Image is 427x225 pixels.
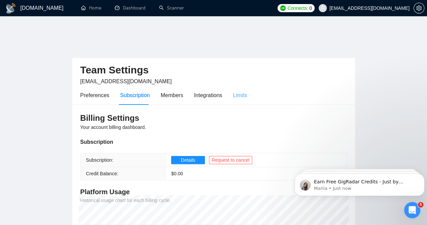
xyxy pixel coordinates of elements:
a: setting [413,5,424,11]
span: 0 [309,4,312,12]
button: setting [413,3,424,14]
div: Limits [233,91,247,99]
span: Credit Balance: [86,171,118,176]
img: upwork-logo.png [280,5,286,11]
a: dashboardDashboard [115,5,145,11]
span: 5 [418,202,423,207]
span: Your account billing dashboard. [80,125,146,130]
button: Details [171,156,205,164]
span: Connects: [288,4,308,12]
span: Request to cancel [212,156,249,164]
span: Details [181,156,195,164]
button: Request to cancel [209,156,252,164]
h3: Billing Settings [80,113,347,123]
img: logo [5,3,16,14]
a: searchScanner [159,5,184,11]
span: user [320,6,325,10]
h2: Team Settings [80,63,347,77]
div: Preferences [80,91,109,99]
a: homeHome [81,5,101,11]
span: Subscription: [86,157,113,163]
div: Members [161,91,183,99]
div: Subscription [80,138,347,146]
iframe: Intercom notifications message [292,159,427,207]
div: Integrations [194,91,222,99]
iframe: Intercom live chat [404,202,420,218]
div: Subscription [120,91,150,99]
span: [EMAIL_ADDRESS][DOMAIN_NAME] [80,78,172,84]
span: $ 0.00 [171,171,183,176]
h4: Platform Usage [80,187,347,197]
